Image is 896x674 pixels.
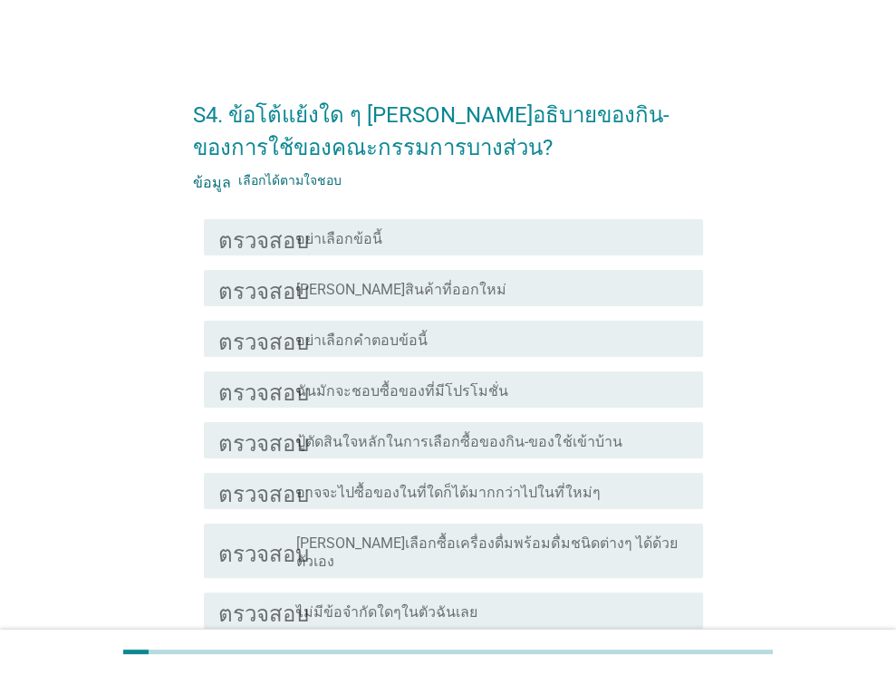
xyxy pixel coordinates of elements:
font: ตรวจสอบ [218,226,309,248]
font: ฉันมักจะชอบซื้อของที่มีโปรโมชั่น [296,382,508,400]
font: [PERSON_NAME]เลือกซื้อเครื่องดื่มพร้อมดื่มชนิดต่างๆ ได้ด้วยตัวเอง [296,534,677,570]
font: เลือกได้ตามใจชอบ [238,173,342,188]
font: ตรวจสอบ [218,379,309,400]
font: ปู้ตัดสินใจหลักในการเลือกซื้อของกิน-ของใช้เข้าบ้าน [296,433,621,450]
font: อย่าเลือกคำตอบข้อนี้ [296,332,428,349]
font: [PERSON_NAME]สินค้าที่ออกใหม่ [296,281,506,298]
font: ตรวจสอบ [218,328,309,350]
font: S4. ข้อโต้แย้งใด ๆ [PERSON_NAME]อธิบายของกิน-ของการใช้ของคณะกรรมการบางส่วน? [193,102,670,160]
font: อย่าเลือกข้อนี้ [296,230,382,247]
font: ตรวจสอบ [218,480,309,502]
font: อาจจะไปซื้อของในที่ใดก็ได้มากกว่าไปในที่ใหม่ๆ [296,484,600,501]
font: ตรวจสอบ [218,600,309,621]
font: ตรวจสอบ [218,540,309,562]
font: ตรวจสอบ [218,429,309,451]
font: ข้อมูล [193,173,231,188]
font: ตรวจสอบ [218,277,309,299]
font: ไม่มีข้อจำกัดใดๆในตัวฉันเลย [296,603,477,621]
